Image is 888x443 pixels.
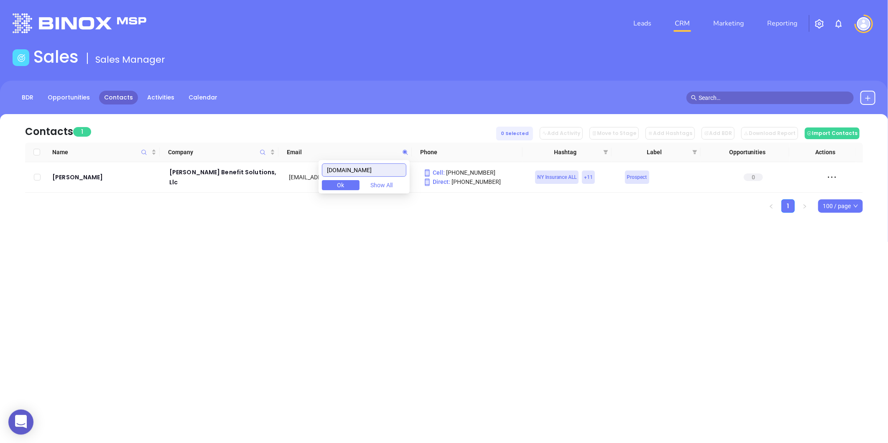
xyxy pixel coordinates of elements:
[169,167,277,187] a: [PERSON_NAME] Benefit Solutions, Llc
[818,199,863,213] div: Page Size
[412,143,523,162] th: Phone
[814,19,824,29] img: iconSetting
[289,173,411,182] div: [EMAIL_ADDRESS][DOMAIN_NAME]
[363,180,401,190] button: Show All
[789,143,856,162] th: Actions
[371,181,393,190] span: Show All
[287,148,399,157] span: Email
[531,148,600,157] span: Hashtag
[802,204,807,209] span: right
[184,91,222,104] a: Calendar
[423,168,523,177] p: [PHONE_NUMBER]
[630,15,655,32] a: Leads
[168,148,268,157] span: Company
[496,127,533,140] div: 0 Selected
[702,127,735,140] button: Add BDR
[423,178,450,185] span: Direct :
[741,127,798,140] button: Download Report
[781,199,795,213] li: 1
[620,148,689,157] span: Label
[160,143,278,162] th: Company
[805,127,860,139] button: Import Contacts
[52,148,150,157] span: Name
[99,91,138,104] a: Contacts
[692,150,697,155] span: filter
[17,91,38,104] a: BDR
[798,199,811,213] button: right
[765,199,778,213] button: left
[13,13,146,33] img: logo
[764,15,801,32] a: Reporting
[337,181,344,190] span: Ok
[823,200,858,212] span: 100 / page
[798,199,811,213] li: Next Page
[691,95,697,101] span: search
[701,143,790,162] th: Opportunities
[744,173,763,181] span: 0
[589,127,639,140] button: Move to Stage
[646,127,695,140] button: Add Hashtags
[33,47,79,67] h1: Sales
[857,17,870,31] img: user
[765,199,778,213] li: Previous Page
[691,146,699,158] span: filter
[710,15,747,32] a: Marketing
[627,173,647,182] span: Prospect
[537,173,577,182] span: NY Insurance ALL
[834,19,844,29] img: iconNotification
[603,150,608,155] span: filter
[671,15,693,32] a: CRM
[142,91,179,104] a: Activities
[95,53,165,66] span: Sales Manager
[769,204,774,209] span: left
[49,143,160,162] th: Name
[322,163,406,177] input: Search
[423,177,523,186] p: [PHONE_NUMBER]
[43,91,95,104] a: Opportunities
[73,127,91,137] span: 1
[52,172,158,182] a: [PERSON_NAME]
[782,200,794,212] a: 1
[584,173,593,182] span: + 11
[25,124,73,139] div: Contacts
[322,180,360,190] button: Ok
[423,169,445,176] span: Cell :
[699,93,849,102] input: Search…
[602,146,610,158] span: filter
[540,127,583,140] button: Add Activity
